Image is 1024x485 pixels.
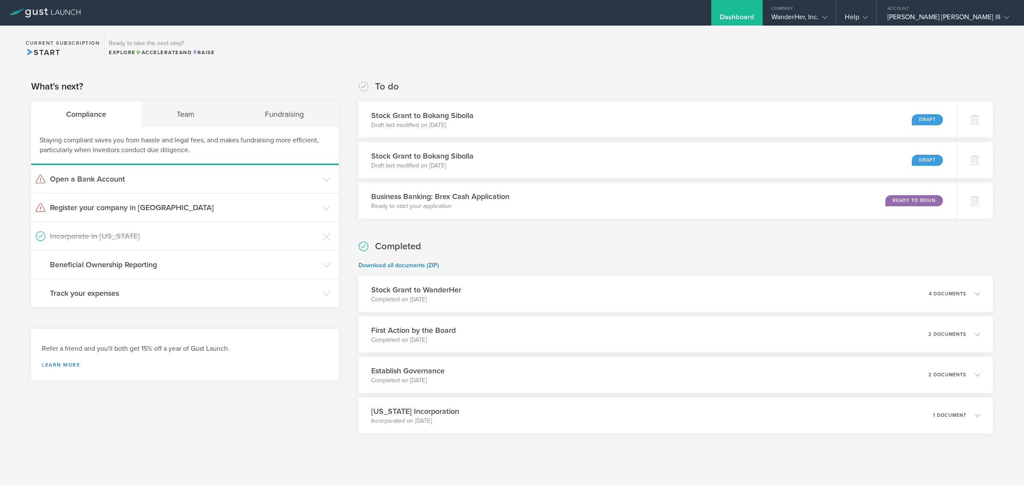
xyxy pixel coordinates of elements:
[371,191,509,202] h3: Business Banking: Brex Cash Application
[928,332,966,337] p: 2 documents
[31,127,339,165] div: Staying compliant saves you from hassle and legal fees, and makes fundraising more efficient, par...
[371,162,474,170] p: Draft last modified on [DATE]
[371,202,509,211] p: Ready to start your application
[371,295,461,304] p: Completed on [DATE]
[720,13,754,26] div: Dashboard
[358,262,439,269] a: Download all documents (ZIP)
[42,362,328,367] a: Learn more
[50,202,318,213] h3: Register your company in [GEOGRAPHIC_DATA]
[109,40,215,46] h3: Ready to take the next step?
[50,288,318,299] h3: Track your expenses
[887,13,1009,26] div: [PERSON_NAME] [PERSON_NAME] III
[26,40,100,46] h2: Current Subscription
[912,114,943,125] div: Draft
[50,259,318,270] h3: Beneficial Ownership Reporting
[358,142,957,178] div: Stock Grant to Bokang SibollaDraft last modified on [DATE]Draft
[109,49,215,56] div: Explore
[358,182,957,219] div: Business Banking: Brex Cash ApplicationReady to start your applicationReady to Begin
[371,150,474,162] h3: Stock Grant to Bokang Sibolla
[230,101,339,127] div: Fundraising
[371,284,461,295] h3: Stock Grant to WanderHer
[371,121,474,130] p: Draft last modified on [DATE]
[50,173,318,185] h3: Open a Bank Account
[371,325,456,336] h3: First Action by the Board
[371,336,456,344] p: Completed on [DATE]
[104,34,219,61] div: Ready to take the next step?ExploreAccelerateandRaise
[31,101,142,127] div: Compliance
[371,406,459,417] h3: [US_STATE] Incorporation
[375,81,399,93] h2: To do
[142,101,230,127] div: Team
[771,13,828,26] div: WanderHer, Inc.
[371,110,474,121] h3: Stock Grant to Bokang Sibolla
[845,13,867,26] div: Help
[371,417,459,425] p: Incorporated on [DATE]
[929,292,966,296] p: 4 documents
[42,344,328,354] h3: Refer a friend and you'll both get 15% off a year of Gust Launch.
[136,49,179,55] span: Accelerate
[885,195,943,206] div: Ready to Begin
[375,240,421,253] h2: Completed
[26,48,60,57] span: Start
[371,376,445,385] p: Completed on [DATE]
[912,155,943,166] div: Draft
[933,413,966,418] p: 1 document
[31,81,83,93] h2: What's next?
[358,101,957,138] div: Stock Grant to Bokang SibollaDraft last modified on [DATE]Draft
[50,231,318,242] h3: Incorporate in [US_STATE]
[136,49,192,55] span: and
[928,372,966,377] p: 2 documents
[371,365,445,376] h3: Establish Governance
[192,49,215,55] span: Raise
